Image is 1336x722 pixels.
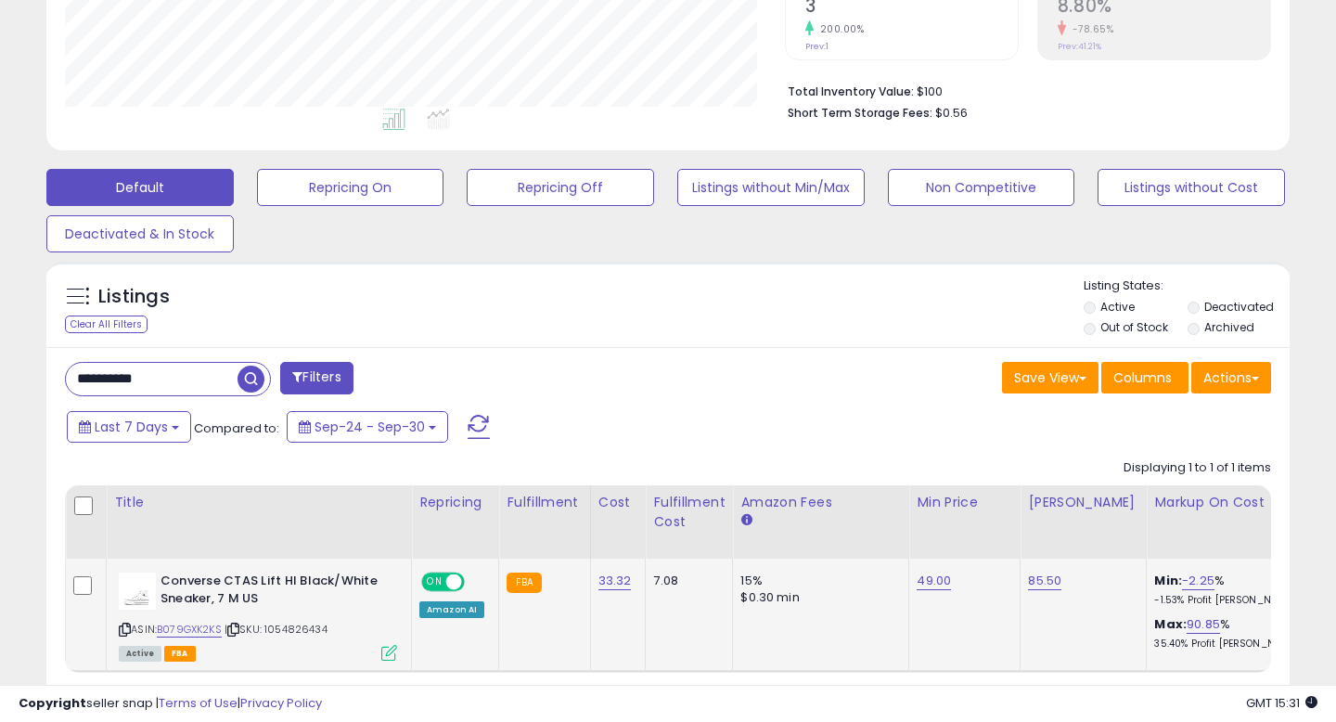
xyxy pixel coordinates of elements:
th: The percentage added to the cost of goods (COGS) that forms the calculator for Min & Max prices. [1147,485,1323,559]
b: Min: [1154,572,1182,589]
small: Amazon Fees. [740,512,751,529]
div: Amazon AI [419,601,484,618]
button: Sep-24 - Sep-30 [287,411,448,443]
div: Repricing [419,493,491,512]
button: Repricing Off [467,169,654,206]
a: 49.00 [917,572,951,590]
b: Max: [1154,615,1187,633]
div: % [1154,573,1308,607]
small: 200.00% [814,22,865,36]
a: B079GXK2KS [157,622,222,638]
div: Fulfillment [507,493,582,512]
span: | SKU: 1054826434 [225,622,328,637]
p: -1.53% Profit [PERSON_NAME] [1154,594,1308,607]
button: Actions [1191,362,1271,393]
a: -2.25 [1182,572,1214,590]
div: 15% [740,573,894,589]
div: Amazon Fees [740,493,901,512]
span: $0.56 [935,104,968,122]
span: Compared to: [194,419,279,437]
small: Prev: 41.21% [1058,41,1101,52]
a: 90.85 [1187,615,1220,634]
div: [PERSON_NAME] [1028,493,1138,512]
div: Fulfillment Cost [653,493,725,532]
div: Cost [598,493,638,512]
button: Save View [1002,362,1098,393]
div: Min Price [917,493,1012,512]
p: Listing States: [1084,277,1291,295]
span: All listings currently available for purchase on Amazon [119,646,161,662]
span: FBA [164,646,196,662]
label: Deactivated [1204,299,1274,315]
span: Last 7 Days [95,418,168,436]
li: $100 [788,79,1257,101]
label: Archived [1204,319,1254,335]
img: 21o1wUW9WwL._SL40_.jpg [119,573,156,610]
a: Terms of Use [159,694,238,712]
strong: Copyright [19,694,86,712]
button: Repricing On [257,169,444,206]
span: Sep-24 - Sep-30 [315,418,425,436]
b: Converse CTAS Lift HI Black/White Sneaker, 7 M US [161,573,386,612]
div: Clear All Filters [65,316,148,333]
button: Last 7 Days [67,411,191,443]
h5: Listings [98,284,170,310]
a: 33.32 [598,572,632,590]
span: Columns [1113,368,1172,387]
button: Columns [1101,362,1188,393]
a: 85.50 [1028,572,1061,590]
button: Default [46,169,234,206]
span: 2025-10-8 15:31 GMT [1246,694,1317,712]
label: Active [1100,299,1135,315]
small: -78.65% [1066,22,1114,36]
div: Markup on Cost [1154,493,1315,512]
div: seller snap | | [19,695,322,713]
button: Non Competitive [888,169,1075,206]
span: OFF [462,574,492,590]
small: FBA [507,573,541,593]
div: Displaying 1 to 1 of 1 items [1124,459,1271,477]
div: ASIN: [119,573,397,659]
label: Out of Stock [1100,319,1168,335]
b: Total Inventory Value: [788,84,914,99]
button: Filters [280,362,353,394]
b: Short Term Storage Fees: [788,105,932,121]
button: Listings without Cost [1098,169,1285,206]
div: $0.30 min [740,589,894,606]
div: Title [114,493,404,512]
button: Listings without Min/Max [677,169,865,206]
span: ON [423,574,446,590]
p: 35.40% Profit [PERSON_NAME] [1154,638,1308,651]
div: % [1154,616,1308,651]
button: Deactivated & In Stock [46,215,234,252]
a: Privacy Policy [240,694,322,712]
div: 7.08 [653,573,718,589]
small: Prev: 1 [805,41,829,52]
